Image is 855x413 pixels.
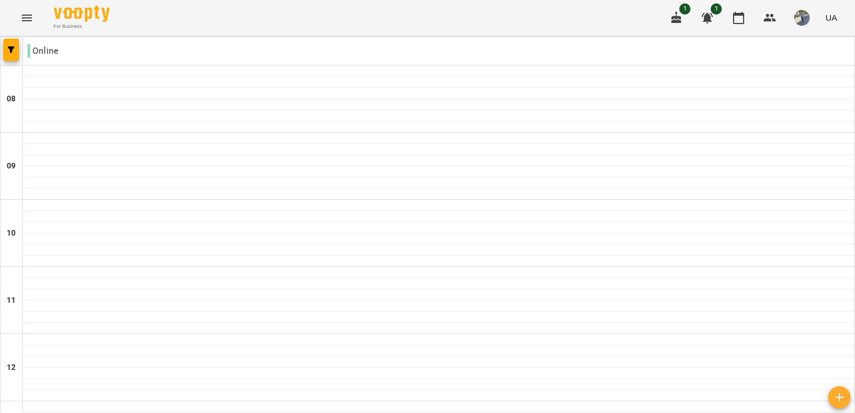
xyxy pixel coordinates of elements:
span: 1 [711,3,722,15]
p: Online [27,44,58,58]
span: UA [825,12,837,24]
span: For Business [54,23,110,30]
img: 9057b12b0e3b5674d2908fc1e5c3d556.jpg [794,10,810,26]
button: Menu [13,4,40,31]
h6: 08 [7,93,16,105]
h6: 09 [7,160,16,172]
img: Voopty Logo [54,6,110,22]
button: Створити урок [828,386,851,409]
h6: 11 [7,294,16,307]
span: 1 [679,3,690,15]
button: UA [821,7,842,28]
h6: 12 [7,362,16,374]
h6: 10 [7,227,16,240]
